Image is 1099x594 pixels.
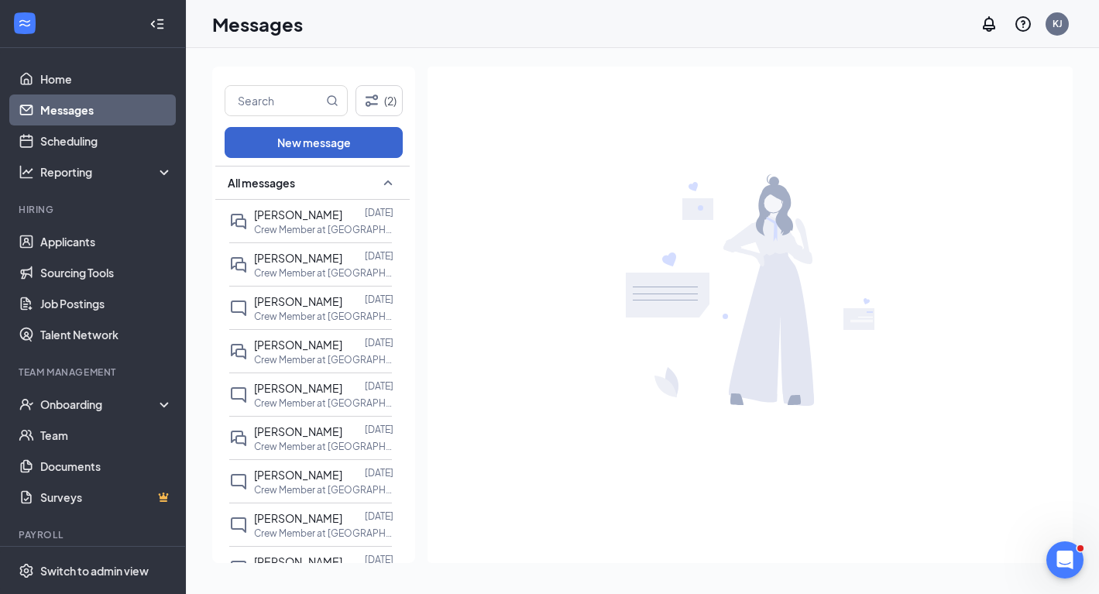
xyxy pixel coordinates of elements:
[355,85,403,116] button: Filter (2)
[229,516,248,534] svg: ChatInactive
[254,424,342,438] span: [PERSON_NAME]
[254,555,342,568] span: [PERSON_NAME]
[254,381,342,395] span: [PERSON_NAME]
[40,125,173,156] a: Scheduling
[229,386,248,404] svg: ChatInactive
[229,299,248,318] svg: ChatInactive
[254,294,342,308] span: [PERSON_NAME]
[19,397,34,412] svg: UserCheck
[254,511,342,525] span: [PERSON_NAME]
[40,94,173,125] a: Messages
[229,472,248,491] svg: ChatInactive
[254,353,393,366] p: Crew Member at [GEOGRAPHIC_DATA]
[225,127,403,158] button: New message
[40,226,173,257] a: Applicants
[40,397,160,412] div: Onboarding
[19,528,170,541] div: Payroll
[40,451,173,482] a: Documents
[254,251,342,265] span: [PERSON_NAME]
[365,379,393,393] p: [DATE]
[254,223,393,236] p: Crew Member at [GEOGRAPHIC_DATA]
[17,15,33,31] svg: WorkstreamLogo
[254,468,342,482] span: [PERSON_NAME]
[1014,15,1032,33] svg: QuestionInfo
[1046,541,1084,579] iframe: Intercom live chat
[254,397,393,410] p: Crew Member at [GEOGRAPHIC_DATA]
[19,366,170,379] div: Team Management
[40,164,173,180] div: Reporting
[40,420,173,451] a: Team
[254,266,393,280] p: Crew Member at [GEOGRAPHIC_DATA]
[225,86,323,115] input: Search
[254,440,393,453] p: Crew Member at [GEOGRAPHIC_DATA]
[229,256,248,274] svg: DoubleChat
[365,510,393,523] p: [DATE]
[365,336,393,349] p: [DATE]
[229,212,248,231] svg: DoubleChat
[1053,17,1063,30] div: KJ
[365,249,393,263] p: [DATE]
[980,15,998,33] svg: Notifications
[254,527,393,540] p: Crew Member at [GEOGRAPHIC_DATA]
[40,64,173,94] a: Home
[228,175,295,191] span: All messages
[40,482,173,513] a: SurveysCrown
[229,429,248,448] svg: DoubleChat
[379,173,397,192] svg: SmallChevronUp
[149,16,165,32] svg: Collapse
[229,342,248,361] svg: DoubleChat
[365,293,393,306] p: [DATE]
[19,203,170,216] div: Hiring
[254,338,342,352] span: [PERSON_NAME]
[254,310,393,323] p: Crew Member at [GEOGRAPHIC_DATA]
[365,553,393,566] p: [DATE]
[19,563,34,579] svg: Settings
[254,483,393,496] p: Crew Member at [GEOGRAPHIC_DATA]
[229,559,248,578] svg: ChatInactive
[212,11,303,37] h1: Messages
[40,563,149,579] div: Switch to admin view
[326,94,338,107] svg: MagnifyingGlass
[19,164,34,180] svg: Analysis
[40,257,173,288] a: Sourcing Tools
[254,208,342,221] span: [PERSON_NAME]
[365,466,393,479] p: [DATE]
[365,206,393,219] p: [DATE]
[40,319,173,350] a: Talent Network
[365,423,393,436] p: [DATE]
[362,91,381,110] svg: Filter
[40,288,173,319] a: Job Postings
